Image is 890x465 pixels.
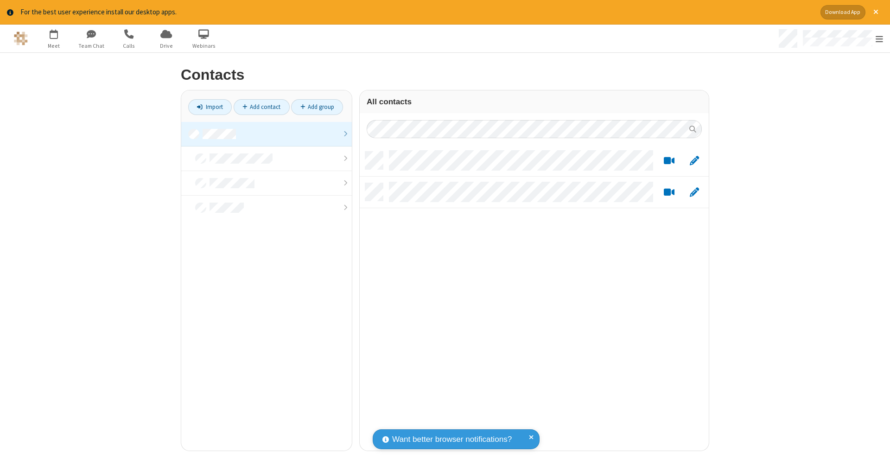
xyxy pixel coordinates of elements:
[181,67,709,83] h2: Contacts
[149,42,184,50] span: Drive
[685,155,703,166] button: Edit
[291,99,343,115] a: Add group
[392,433,512,446] span: Want better browser notifications?
[186,42,221,50] span: Webinars
[111,42,146,50] span: Calls
[820,5,865,19] button: Download App
[660,186,678,198] button: Start a video meeting
[20,7,814,18] div: For the best user experience install our desktop apps.
[234,99,290,115] a: Add contact
[14,32,28,45] img: QA Selenium DO NOT DELETE OR CHANGE
[776,25,890,52] div: Open menu
[36,42,71,50] span: Meet
[360,145,709,452] div: grid
[367,97,702,106] h3: All contacts
[660,155,678,166] button: Start a video meeting
[188,99,232,115] a: Import
[685,186,703,198] button: Edit
[869,5,883,19] button: Close alert
[74,42,108,50] span: Team Chat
